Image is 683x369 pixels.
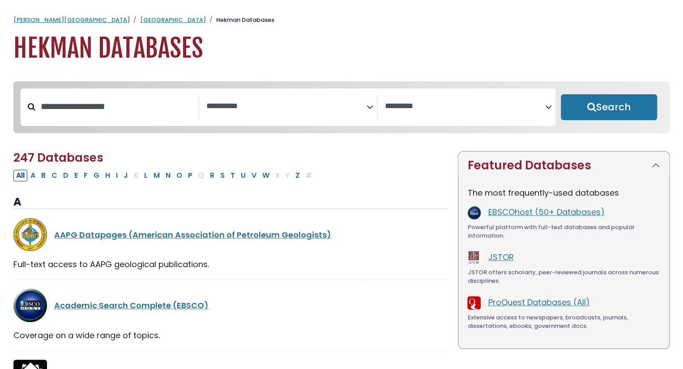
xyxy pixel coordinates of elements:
button: Submit for Search Results [561,94,657,120]
a: [GEOGRAPHIC_DATA] [140,16,206,24]
button: Filter Results S [218,170,227,181]
div: Powerful platform with full-text databases and popular information. [467,223,660,240]
button: Featured Databases [458,151,669,180]
nav: Search filters [13,81,670,133]
a: [PERSON_NAME][GEOGRAPHIC_DATA] [13,16,130,24]
div: Full-text access to AAPG geological publications. [13,258,447,270]
button: Filter Results Z [293,170,303,181]
button: Filter Results C [49,170,60,181]
div: Alpha-list to filter by first letter of database name [13,169,316,180]
button: Filter Results G [91,170,102,181]
button: Filter Results E [72,170,81,181]
div: Coverage on a wide range of topics. [13,329,447,341]
button: Filter Results U [238,170,248,181]
button: Filter Results W [260,170,272,181]
button: Filter Results N [163,170,173,181]
button: Filter Results I [113,170,120,181]
li: Hekman Databases [206,16,274,25]
a: EBSCOhost (50+ Databases) [488,206,604,218]
a: Academic Search Complete (EBSCO) [54,300,209,311]
button: Filter Results B [38,170,48,181]
button: Filter Results O [174,170,185,181]
div: JSTOR offers scholarly, peer-reviewed journals across numerous disciplines. [467,268,660,285]
a: AAPG Datapages (American Association of Petroleum Geologists) [54,229,331,240]
button: Filter Results T [228,170,238,181]
h3: A [13,196,447,209]
button: Filter Results L [141,170,150,181]
a: ProQuest Databases (All) [488,297,589,308]
div: Extensive access to newspapers, broadcasts, journals, dissertations, ebooks, government docs. [467,313,660,331]
nav: breadcrumb [13,16,670,25]
button: Filter Results M [151,170,162,181]
h1: Hekman Databases [13,34,670,63]
p: The most frequently-used databases [467,187,660,199]
button: Filter Results R [207,170,217,181]
a: JSTOR [488,252,513,263]
button: Filter Results F [81,170,90,181]
input: Search database by title or keyword [35,99,198,114]
button: All [13,170,27,181]
button: Filter Results D [60,170,71,181]
span: 247 Databases [13,150,103,166]
button: Filter Results J [121,170,131,181]
button: Filter Results P [185,170,195,181]
button: Filter Results A [28,170,38,181]
button: Filter Results V [249,170,259,181]
textarea: Search [206,102,367,111]
button: Filter Results H [102,170,113,181]
textarea: Search [385,102,545,111]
